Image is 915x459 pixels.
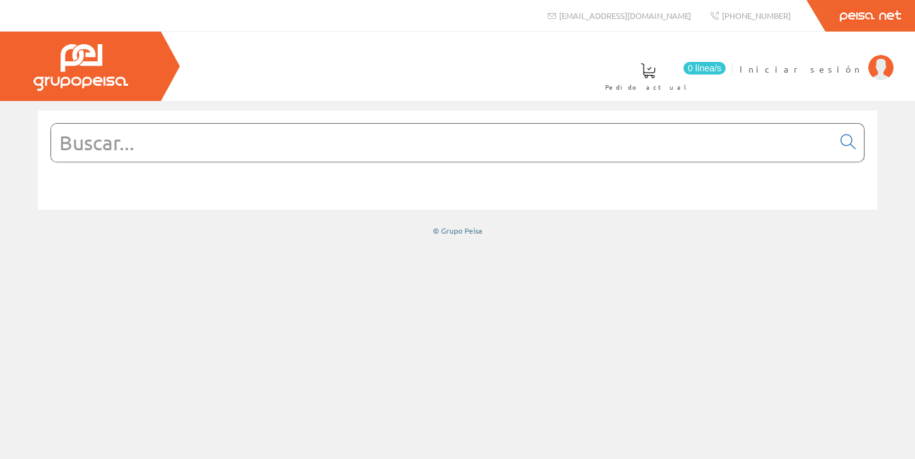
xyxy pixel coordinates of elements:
[605,81,691,93] span: Pedido actual
[559,10,691,21] span: [EMAIL_ADDRESS][DOMAIN_NAME]
[740,52,894,64] a: Iniciar sesión
[683,62,726,75] span: 0 línea/s
[740,63,862,75] span: Iniciar sesión
[38,225,877,236] div: © Grupo Peisa
[51,124,833,162] input: Buscar...
[33,44,128,91] img: Grupo Peisa
[722,10,791,21] span: [PHONE_NUMBER]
